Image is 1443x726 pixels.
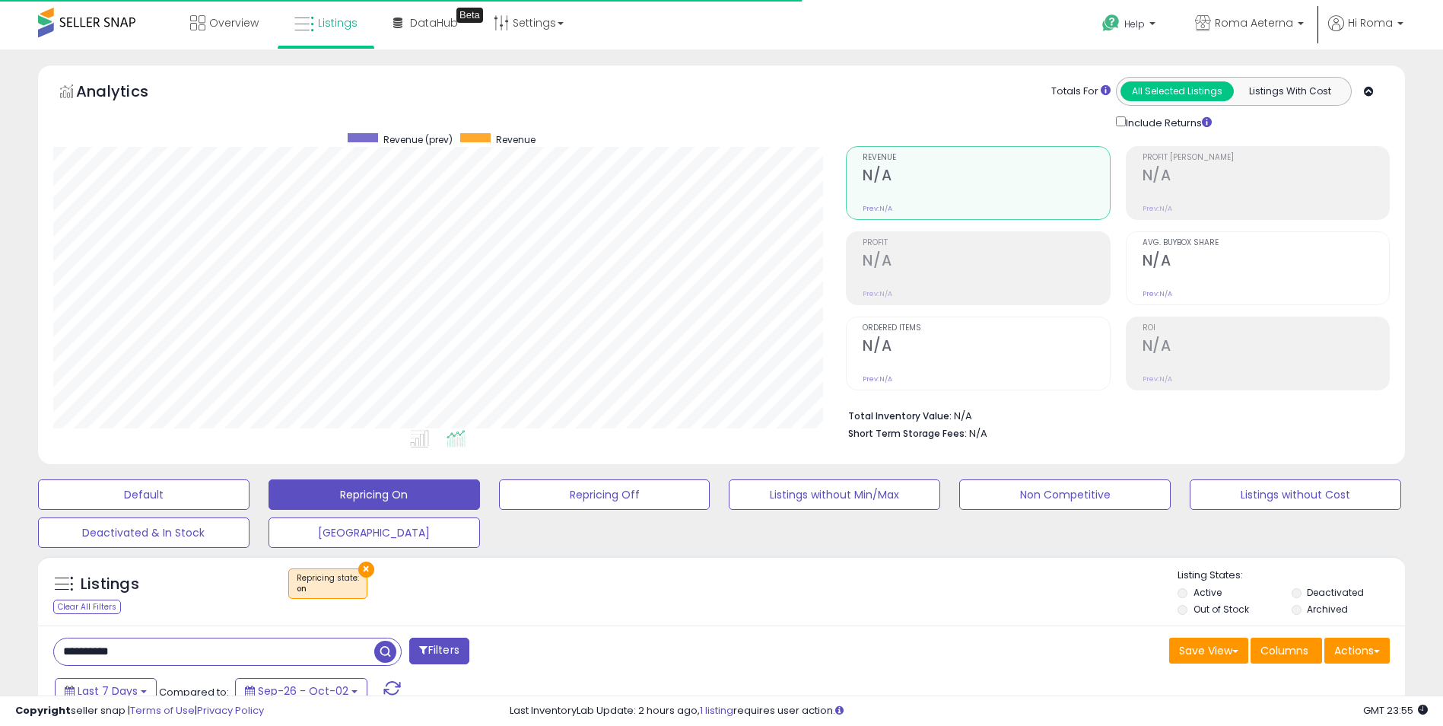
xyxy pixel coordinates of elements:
button: Default [38,479,250,510]
span: Profit [863,239,1109,247]
button: Sep-26 - Oct-02 [235,678,367,704]
button: Non Competitive [959,479,1171,510]
span: Roma Aeterna [1215,15,1293,30]
span: Hi Roma [1348,15,1393,30]
label: Archived [1307,603,1348,616]
button: Listings without Cost [1190,479,1401,510]
div: seller snap | | [15,704,264,718]
button: Filters [409,638,469,664]
a: Privacy Policy [197,703,264,718]
span: Overview [209,15,259,30]
label: Deactivated [1307,586,1364,599]
strong: Copyright [15,703,71,718]
div: Tooltip anchor [456,8,483,23]
div: Clear All Filters [53,600,121,614]
span: Compared to: [159,685,229,699]
i: Get Help [1101,14,1120,33]
button: Listings With Cost [1233,81,1346,101]
h2: N/A [863,337,1109,358]
b: Short Term Storage Fees: [848,427,967,440]
span: Ordered Items [863,324,1109,333]
div: Totals For [1051,84,1111,99]
label: Out of Stock [1193,603,1249,616]
span: Revenue (prev) [383,133,453,146]
h2: N/A [1143,252,1389,272]
span: Help [1124,18,1145,30]
small: Prev: N/A [863,204,892,213]
p: Listing States: [1178,568,1405,583]
span: Revenue [496,133,536,146]
small: Prev: N/A [1143,204,1172,213]
h2: N/A [863,252,1109,272]
span: Last 7 Days [78,683,138,699]
a: Hi Roma [1328,15,1403,49]
div: on [297,584,359,594]
small: Prev: N/A [1143,289,1172,298]
button: Save View [1169,638,1248,664]
button: All Selected Listings [1120,81,1234,101]
h2: N/A [1143,167,1389,187]
small: Prev: N/A [863,374,892,384]
span: Columns [1260,643,1308,658]
span: N/A [969,426,987,441]
div: Last InventoryLab Update: 2 hours ago, requires user action. [510,704,1428,718]
li: N/A [848,406,1378,424]
button: Actions [1324,638,1390,664]
button: × [358,562,374,578]
span: Repricing state : [297,572,359,595]
button: Columns [1251,638,1322,664]
button: Deactivated & In Stock [38,517,250,548]
h2: N/A [1143,337,1389,358]
span: Profit [PERSON_NAME] [1143,154,1389,162]
a: 1 listing [700,703,733,718]
span: Revenue [863,154,1109,162]
small: Prev: N/A [863,289,892,298]
div: Include Returns [1104,113,1230,131]
label: Active [1193,586,1222,599]
span: Sep-26 - Oct-02 [258,683,348,699]
a: Terms of Use [130,703,195,718]
span: DataHub [410,15,458,30]
h5: Listings [81,574,139,595]
span: Avg. Buybox Share [1143,239,1389,247]
button: Repricing Off [499,479,710,510]
span: Listings [318,15,358,30]
button: Listings without Min/Max [729,479,940,510]
span: 2025-10-10 23:55 GMT [1363,703,1428,718]
a: Help [1090,2,1171,49]
h2: N/A [863,167,1109,187]
small: Prev: N/A [1143,374,1172,384]
button: Repricing On [269,479,480,510]
button: Last 7 Days [55,678,157,704]
button: [GEOGRAPHIC_DATA] [269,517,480,548]
b: Total Inventory Value: [848,409,952,422]
h5: Analytics [76,81,178,106]
span: ROI [1143,324,1389,333]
